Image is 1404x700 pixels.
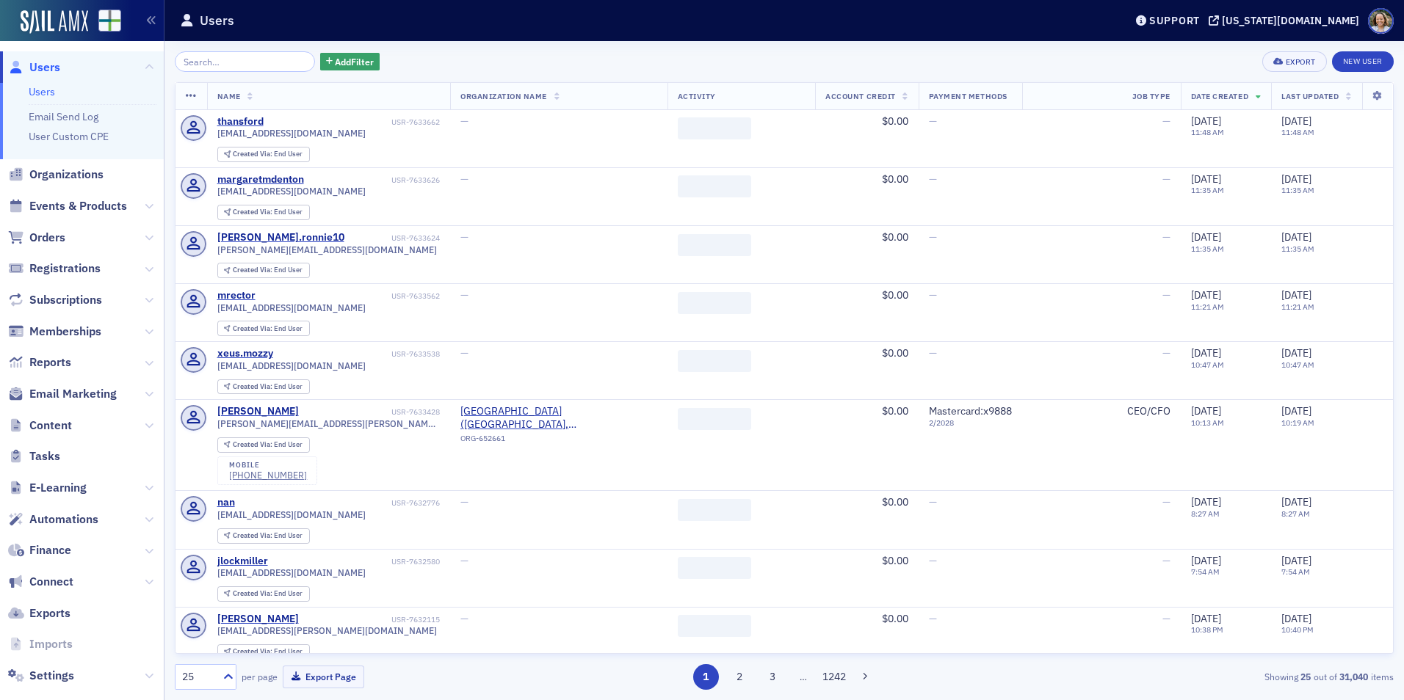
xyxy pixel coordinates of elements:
span: Events & Products [29,198,127,214]
time: 11:48 AM [1191,127,1224,137]
span: ‌ [678,557,751,579]
span: Date Created [1191,91,1248,101]
a: View Homepage [88,10,121,34]
time: 7:54 AM [1281,566,1310,577]
span: Created Via : [233,531,274,540]
button: Export Page [283,666,364,688]
a: thansford [217,115,264,128]
div: USR-7632115 [301,615,440,624]
a: Exports [8,605,70,621]
span: $0.00 [882,495,908,508]
span: Name [217,91,241,101]
span: — [460,288,468,302]
span: — [460,172,468,186]
span: — [1162,495,1170,508]
div: USR-7633624 [347,233,440,243]
time: 11:48 AM [1281,127,1314,137]
a: [PERSON_NAME] [217,405,299,418]
a: Email Send Log [29,110,98,123]
strong: 25 [1298,670,1314,683]
span: — [460,554,468,567]
span: Connect [29,574,73,590]
a: Subscriptions [8,292,102,308]
span: Created Via : [233,324,274,333]
time: 11:21 AM [1191,302,1224,312]
span: [DATE] [1191,230,1221,244]
a: Imports [8,636,73,652]
span: [DATE] [1281,346,1311,360]
button: 2 [726,664,752,690]
a: Content [8,418,72,434]
div: End User [233,648,303,656]
span: — [460,346,468,360]
span: [EMAIL_ADDRESS][DOMAIN_NAME] [217,509,366,520]
input: Search… [175,51,315,72]
span: $0.00 [882,612,908,625]
div: margaretmdenton [217,173,304,186]
span: [DATE] [1281,230,1311,244]
button: Export [1262,51,1326,72]
time: 11:35 AM [1281,185,1314,195]
span: [DATE] [1281,288,1311,302]
a: Email Marketing [8,386,117,402]
div: Created Via: End User [217,379,310,395]
span: ‌ [678,499,751,521]
span: [DATE] [1281,612,1311,625]
span: Created Via : [233,440,274,449]
span: Activity [678,91,716,101]
span: Settings [29,668,74,684]
span: — [1162,172,1170,186]
img: SailAMX [21,10,88,34]
div: End User [233,590,303,598]
span: Imports [29,636,73,652]
time: 11:35 AM [1191,244,1224,254]
button: AddFilter [320,53,380,71]
a: [GEOGRAPHIC_DATA] ([GEOGRAPHIC_DATA], [GEOGRAPHIC_DATA]) [460,405,657,431]
time: 10:19 AM [1281,418,1314,428]
span: — [929,612,937,625]
time: 8:27 AM [1281,508,1310,519]
span: ‌ [678,117,751,139]
span: … [793,670,814,683]
time: 11:21 AM [1281,302,1314,312]
span: [DATE] [1281,554,1311,567]
span: Organization Name [460,91,547,101]
span: — [1162,554,1170,567]
span: Email Marketing [29,386,117,402]
div: USR-7632580 [270,557,440,566]
div: USR-7632776 [237,498,440,508]
div: Created Via: End User [217,263,310,278]
div: Export [1286,58,1316,66]
a: nan [217,496,235,509]
a: User Custom CPE [29,130,109,143]
a: Connect [8,574,73,590]
span: Created Via : [233,149,274,158]
div: USR-7633562 [258,291,440,301]
span: — [460,114,468,128]
time: 10:47 AM [1191,360,1224,370]
a: Orders [8,230,65,246]
span: $0.00 [882,172,908,186]
a: Finance [8,542,71,558]
span: [PERSON_NAME][EMAIL_ADDRESS][PERSON_NAME][DOMAIN_NAME] [217,418,441,429]
time: 11:35 AM [1281,244,1314,254]
span: Exports [29,605,70,621]
button: 1 [693,664,719,690]
div: Showing out of items [998,670,1394,683]
div: CEO/CFO [1032,405,1170,418]
span: [DATE] [1191,346,1221,360]
span: ‌ [678,234,751,256]
span: — [460,230,468,244]
time: 10:47 AM [1281,360,1314,370]
div: End User [233,266,303,274]
span: Orders [29,230,65,246]
span: Reports [29,354,71,371]
span: [EMAIL_ADDRESS][DOMAIN_NAME] [217,567,366,578]
time: 10:13 AM [1191,418,1224,428]
span: Created Via : [233,382,274,391]
label: per page [242,670,278,683]
span: — [929,230,937,244]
